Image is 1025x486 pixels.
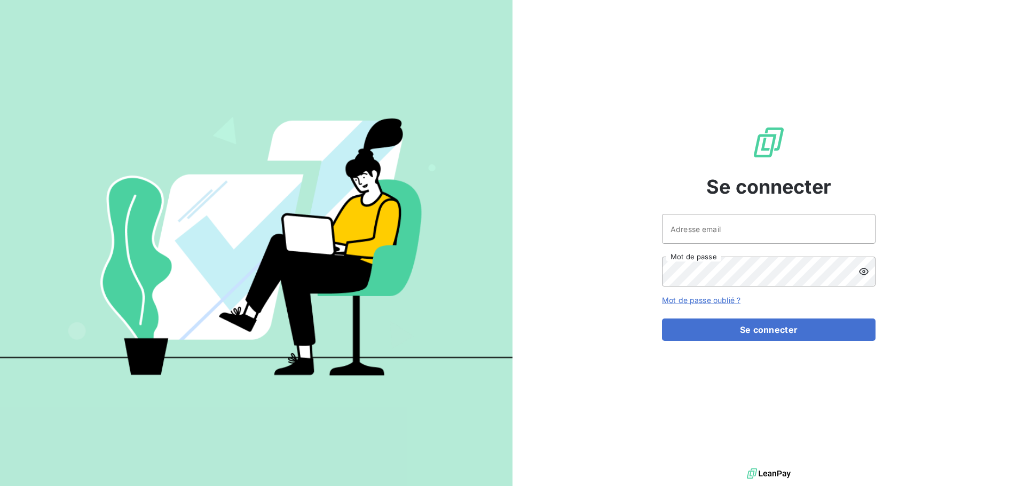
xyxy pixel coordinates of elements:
input: placeholder [662,214,876,244]
img: Logo LeanPay [752,125,786,160]
a: Mot de passe oublié ? [662,296,740,305]
button: Se connecter [662,318,876,341]
span: Se connecter [706,172,831,201]
img: logo [747,466,791,482]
